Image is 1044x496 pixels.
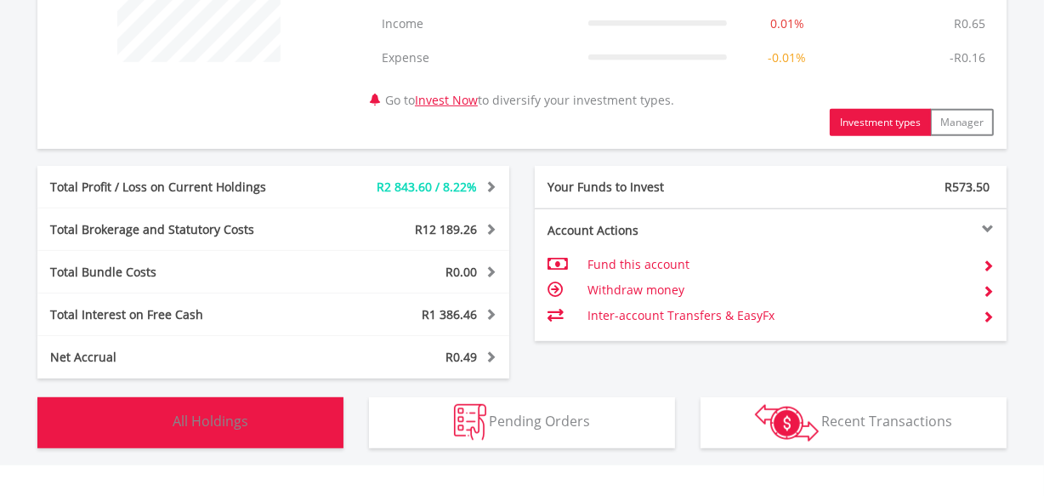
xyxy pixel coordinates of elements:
[945,179,990,195] span: R573.50
[490,412,591,430] span: Pending Orders
[415,221,477,237] span: R12 189.26
[373,7,580,41] td: Income
[535,179,771,196] div: Your Funds to Invest
[941,41,994,75] td: -R0.16
[822,412,953,430] span: Recent Transactions
[755,404,819,442] img: transactions-zar-wht.png
[735,41,839,75] td: -0.01%
[37,264,313,281] div: Total Bundle Costs
[735,7,839,41] td: 0.01%
[445,264,477,280] span: R0.00
[173,412,248,430] span: All Holdings
[701,397,1007,448] button: Recent Transactions
[373,41,580,75] td: Expense
[377,179,477,195] span: R2 843.60 / 8.22%
[945,7,994,41] td: R0.65
[587,277,969,303] td: Withdraw money
[535,222,771,239] div: Account Actions
[369,397,675,448] button: Pending Orders
[133,404,169,441] img: holdings-wht.png
[445,349,477,365] span: R0.49
[422,306,477,322] span: R1 386.46
[37,306,313,323] div: Total Interest on Free Cash
[454,404,486,441] img: pending_instructions-wht.png
[587,252,969,277] td: Fund this account
[830,109,931,136] button: Investment types
[930,109,994,136] button: Manager
[37,349,313,366] div: Net Accrual
[37,397,343,448] button: All Holdings
[37,179,313,196] div: Total Profit / Loss on Current Holdings
[587,303,969,328] td: Inter-account Transfers & EasyFx
[37,221,313,238] div: Total Brokerage and Statutory Costs
[415,92,478,108] a: Invest Now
